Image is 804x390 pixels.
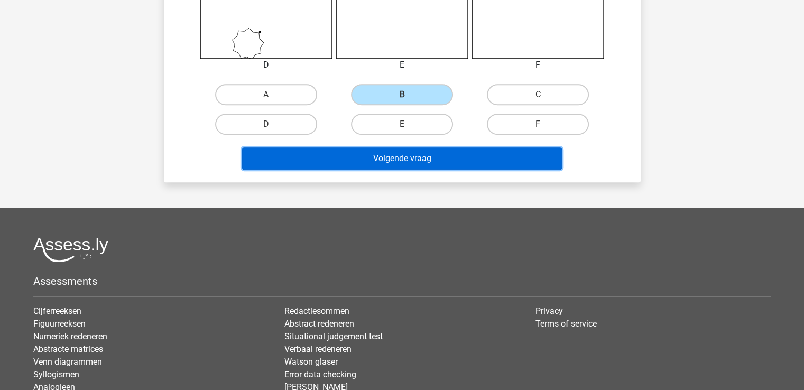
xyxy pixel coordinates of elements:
label: C [487,84,589,105]
a: Syllogismen [33,369,79,379]
a: Situational judgement test [284,331,383,341]
a: Venn diagrammen [33,357,102,367]
a: Error data checking [284,369,356,379]
div: D [192,59,340,71]
a: Abstract redeneren [284,319,354,329]
label: B [351,84,453,105]
div: E [328,59,476,71]
a: Cijferreeksen [33,306,81,316]
label: E [351,114,453,135]
img: Assessly logo [33,237,108,262]
a: Terms of service [535,319,597,329]
a: Verbaal redeneren [284,344,352,354]
a: Figuurreeksen [33,319,86,329]
a: Watson glaser [284,357,338,367]
label: F [487,114,589,135]
a: Numeriek redeneren [33,331,107,341]
h5: Assessments [33,275,771,287]
label: D [215,114,317,135]
a: Abstracte matrices [33,344,103,354]
label: A [215,84,317,105]
button: Volgende vraag [242,147,562,170]
a: Privacy [535,306,563,316]
div: F [464,59,612,71]
a: Redactiesommen [284,306,349,316]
